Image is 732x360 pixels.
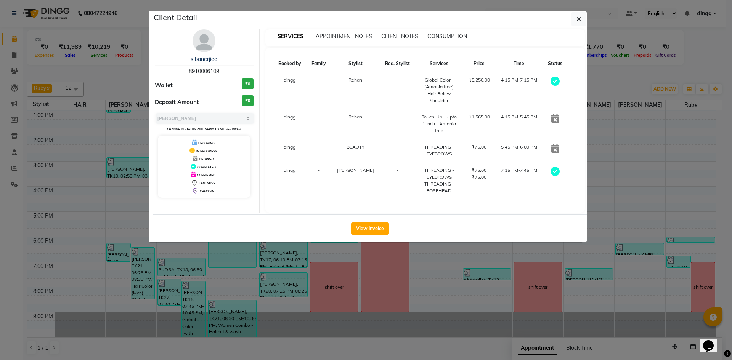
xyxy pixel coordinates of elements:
[307,72,331,109] td: -
[307,56,331,72] th: Family
[381,33,418,40] span: CLIENT NOTES
[273,56,307,72] th: Booked by
[307,139,331,162] td: -
[191,56,217,62] a: s banerjiee
[468,174,491,181] div: ₹75.00
[193,29,215,52] img: avatar
[380,162,415,199] td: -
[495,139,543,162] td: 5:45 PM-6:00 PM
[420,77,459,104] div: Global Color - (Amonia free) Hair Below Shoulder
[468,114,491,120] div: ₹1,565.00
[196,149,217,153] span: IN PROGRESS
[348,114,362,120] span: Rehan
[316,33,372,40] span: APPOINTMENT NOTES
[242,78,254,90] h3: ₹0
[331,56,380,72] th: Stylist
[274,30,307,43] span: SERVICES
[273,109,307,139] td: dingg
[495,56,543,72] th: Time
[380,139,415,162] td: -
[189,68,219,75] span: 8910006109
[197,165,216,169] span: COMPLETED
[495,72,543,109] td: 4:15 PM-7:15 PM
[427,33,467,40] span: CONSUMPTION
[197,173,215,177] span: CONFIRMED
[415,56,463,72] th: Services
[351,222,389,235] button: View Invoice
[200,189,214,193] span: CHECK-IN
[273,162,307,199] td: dingg
[700,330,724,352] iframe: chat widget
[154,12,197,23] h5: Client Detail
[468,144,491,150] div: ₹75.00
[495,162,543,199] td: 7:15 PM-7:45 PM
[198,141,215,145] span: UPCOMING
[155,98,199,107] span: Deposit Amount
[420,144,459,157] div: THREADING - EYEBROWS
[307,109,331,139] td: -
[307,162,331,199] td: -
[337,167,374,173] span: [PERSON_NAME]
[199,157,214,161] span: DROPPED
[167,127,241,131] small: Change in status will apply to all services.
[155,81,173,90] span: Wallet
[468,77,491,83] div: ₹5,250.00
[347,144,364,150] span: BEAUTY
[199,181,215,185] span: TENTATIVE
[468,167,491,174] div: ₹75.00
[463,56,495,72] th: Price
[420,167,459,181] div: THREADING - EYEBROWS
[495,109,543,139] td: 4:15 PM-5:45 PM
[420,181,459,194] div: THREADING - FOREHEAD
[273,139,307,162] td: dingg
[380,56,415,72] th: Req. Stylist
[242,95,254,106] h3: ₹0
[380,72,415,109] td: -
[380,109,415,139] td: -
[543,56,568,72] th: Status
[273,72,307,109] td: dingg
[420,114,459,134] div: Touch-Up - Upto 1 Inch - Amonia free
[348,77,362,83] span: Rehan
